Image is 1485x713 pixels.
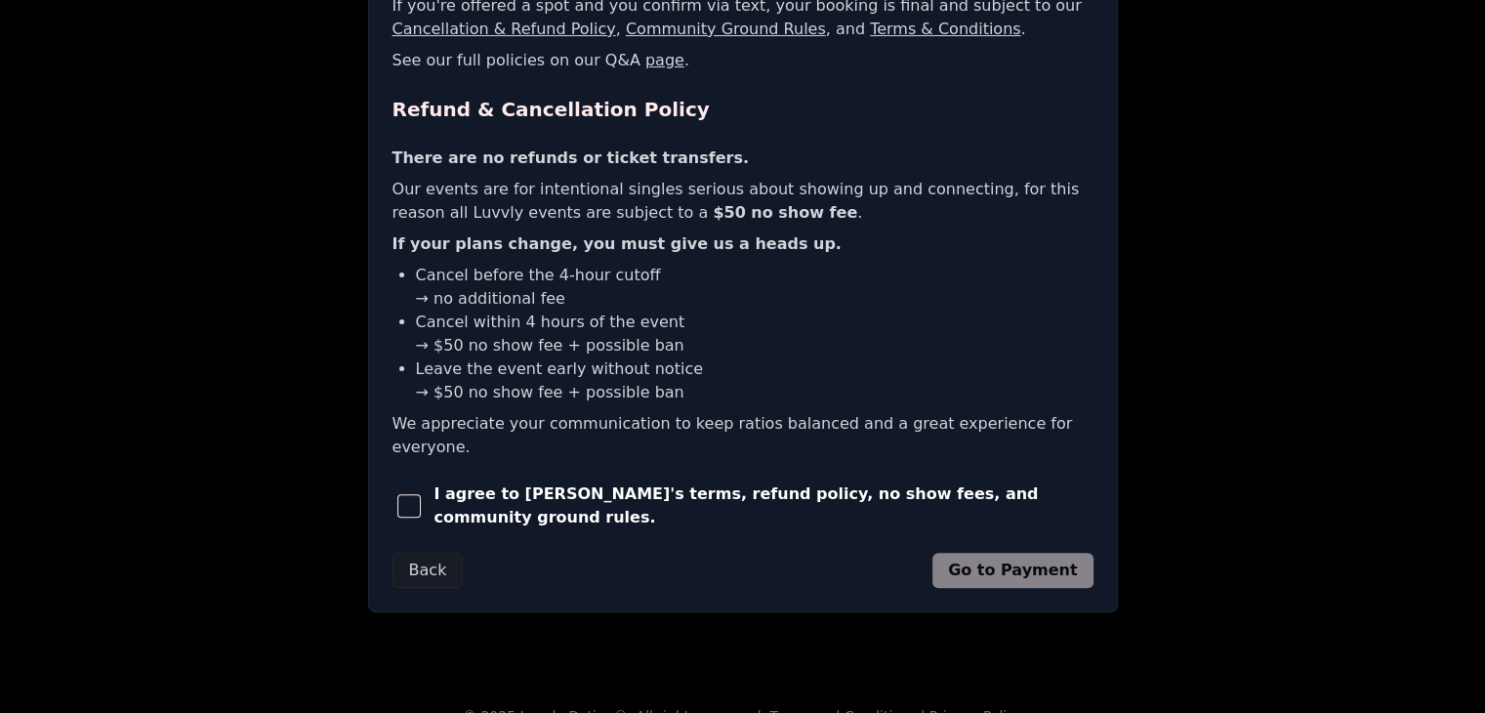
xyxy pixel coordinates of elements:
[392,20,616,38] a: Cancellation & Refund Policy
[713,203,857,222] b: $50 no show fee
[392,147,1093,170] p: There are no refunds or ticket transfers.
[416,357,1093,404] li: Leave the event early without notice → $50 no show fee + possible ban
[392,178,1093,225] p: Our events are for intentional singles serious about showing up and connecting, for this reason a...
[392,553,464,588] button: Back
[392,412,1093,459] p: We appreciate your communication to keep ratios balanced and a great experience for everyone.
[433,482,1093,529] span: I agree to [PERSON_NAME]'s terms, refund policy, no show fees, and community ground rules.
[416,311,1093,357] li: Cancel within 4 hours of the event → $50 no show fee + possible ban
[392,49,1093,72] p: See our full policies on our Q&A .
[416,264,1093,311] li: Cancel before the 4-hour cutoff → no additional fee
[645,51,684,69] a: page
[392,96,1093,123] h2: Refund & Cancellation Policy
[626,20,826,38] a: Community Ground Rules
[392,232,1093,256] p: If your plans change, you must give us a heads up.
[870,20,1020,38] a: Terms & Conditions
